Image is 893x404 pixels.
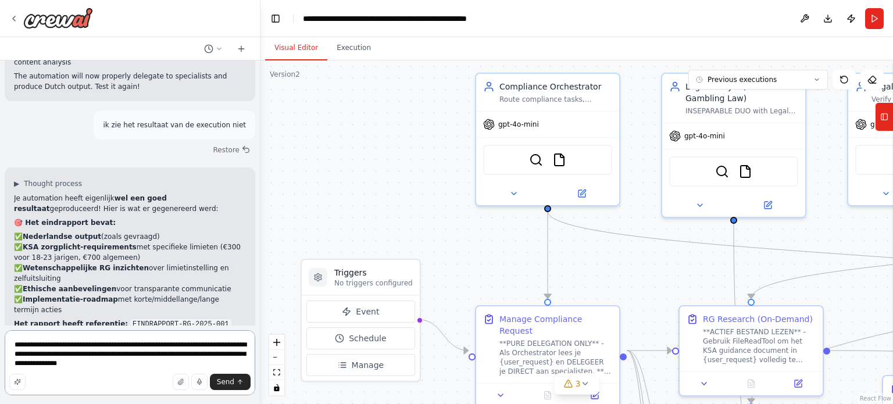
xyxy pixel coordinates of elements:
img: FileReadTool [738,165,752,178]
div: Version 2 [270,70,300,79]
p: ✅ (zoals gevraagd) ✅ met specifieke limieten (€300 voor 18-23 jarigen, €700 algemeen) ✅ over limi... [14,231,246,315]
button: Visual Editor [265,36,327,60]
button: Switch to previous chat [199,42,227,56]
button: Event [306,301,415,323]
button: Restore [208,142,255,158]
strong: Ethische aanbevelingen [23,285,116,293]
span: gpt-4o-mini [684,131,725,141]
nav: breadcrumb [303,13,477,24]
button: fit view [269,365,284,380]
button: Open in side panel [549,187,615,201]
span: gpt-4o-mini [498,120,539,129]
button: Hide left sidebar [267,10,284,27]
span: 3 [576,378,581,389]
a: React Flow attribution [860,395,891,402]
div: **PURE DELEGATION ONLY** - Als Orchestrator lees je {user_request} en DELEGEER je DIRECT aan spec... [499,339,612,376]
button: Open in side panel [735,198,801,212]
button: No output available [523,388,573,402]
strong: Nederlandse output [23,233,101,241]
button: Previous executions [688,70,828,90]
div: RG Research (On-Demand) [703,313,813,325]
button: No output available [727,377,776,391]
span: Thought process [24,179,82,188]
button: Send [210,374,251,390]
button: Start a new chat [232,42,251,56]
h3: Triggers [334,267,413,278]
strong: 🎯 Het eindrapport bevat: [14,219,116,227]
span: Manage [352,359,384,371]
button: Upload files [173,374,189,390]
strong: Wetenschappelijke RG inzichten [23,264,149,272]
button: Open in side panel [574,388,615,402]
button: Schedule [306,327,415,349]
div: Legal Analyst (NL Gambling Law) [685,81,798,104]
strong: Implementatie-roadmap [23,295,118,303]
img: FileReadTool [552,153,566,167]
button: Execution [327,36,380,60]
div: RG Research (On-Demand)**ACTIEF BESTAND LEZEN** - Gebruik FileReadTool om het KSA guidance docume... [678,305,824,396]
button: toggle interactivity [269,380,284,395]
div: React Flow controls [269,335,284,395]
img: SerperDevTool [715,165,729,178]
p: The automation will now properly delegate to specialists and produce Dutch output. Test it again! [14,71,246,92]
code: EINDRAPPORT-RG-2025-001 [130,319,231,330]
g: Edge from triggers to f6946592-5207-4577-91b3-f98c8e380ce9 [419,314,468,356]
span: Send [217,377,234,387]
div: INSEPARABLE DUO with Legal QA Specialist: Provide factual, verifiable answers and document testin... [685,106,798,116]
span: Schedule [349,333,386,344]
button: zoom in [269,335,284,350]
div: Manage Compliance Request [499,313,612,337]
p: Je automation heeft eigenlijk geproduceerd! Hier is wat er gegenereerd werd: [14,193,246,214]
div: TriggersNo triggers configuredEventScheduleManage [301,259,421,382]
div: **ACTIEF BESTAND LEZEN** - Gebruik FileReadTool om het KSA guidance document in {user_request} vo... [703,327,816,364]
div: Legal Analyst (NL Gambling Law)INSEPARABLE DUO with Legal QA Specialist: Provide factual, verifia... [661,73,806,218]
button: ▶Thought process [14,179,82,188]
div: Route compliance tasks, monitor quality and SLO's, and coordinate specialist teams. Enforce Legal... [499,95,612,104]
button: Click to speak your automation idea [191,374,208,390]
span: Event [356,306,379,317]
img: Logo [23,8,93,28]
button: Manage [306,354,415,376]
button: zoom out [269,350,284,365]
img: SerperDevTool [529,153,543,167]
button: Open in side panel [778,377,818,391]
button: 3 [555,373,599,395]
div: Compliance OrchestratorRoute compliance tasks, monitor quality and SLO's, and coordinate speciali... [475,73,620,206]
p: ik zie het resultaat van de execution niet [103,120,246,130]
div: Compliance Orchestrator [499,81,612,92]
strong: KSA zorgplicht-requirements [23,243,137,251]
g: Edge from 65191e94-1107-43fc-81c6-32a60f49b544 to f6946592-5207-4577-91b3-f98c8e380ce9 [542,211,553,298]
strong: Het rapport heeft referentie: [14,320,128,328]
p: No triggers configured [334,278,413,288]
g: Edge from f6946592-5207-4577-91b3-f98c8e380ce9 to fcbda5e5-12e3-4b69-8781-9ed26d5bef52 [627,345,671,356]
span: Previous executions [708,75,777,84]
span: ▶ [14,179,19,188]
button: Improve this prompt [9,374,26,390]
